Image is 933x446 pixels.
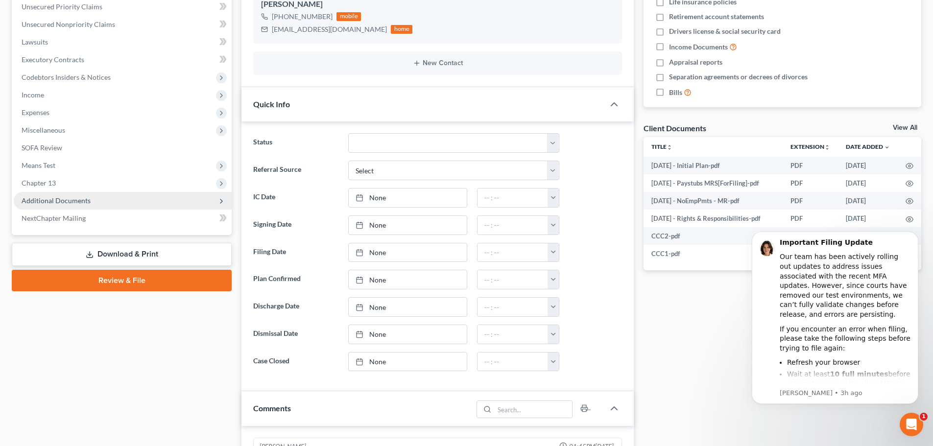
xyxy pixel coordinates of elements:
span: Chapter 13 [22,179,56,187]
input: -- : -- [478,352,548,371]
span: Retirement account statements [669,12,764,22]
span: Lawsuits [22,38,48,46]
button: New Contact [261,59,614,67]
span: Executory Contracts [22,55,84,64]
a: Download & Print [12,243,232,266]
td: PDF [783,174,838,192]
a: None [349,243,467,262]
td: [DATE] [838,192,898,210]
a: Executory Contracts [14,51,232,69]
span: Expenses [22,108,49,117]
td: PDF [783,210,838,227]
span: Separation agreements or decrees of divorces [669,72,808,82]
label: Signing Date [248,215,343,235]
div: [PHONE_NUMBER] [272,12,333,22]
input: -- : -- [478,270,548,289]
a: Review & File [12,270,232,291]
a: NextChapter Mailing [14,210,232,227]
span: 1 [920,413,928,421]
a: SOFA Review [14,139,232,157]
td: [DATE] [838,174,898,192]
i: unfold_more [667,144,672,150]
span: Quick Info [253,99,290,109]
span: Income [22,91,44,99]
td: [DATE] - Rights & Responsibilities-pdf [644,210,783,227]
input: -- : -- [478,188,548,207]
span: Unsecured Nonpriority Claims [22,20,115,28]
div: home [391,25,412,34]
span: Means Test [22,161,55,169]
td: [DATE] - Paystubs MRS[ForFiling]-pdf [644,174,783,192]
a: None [349,325,467,344]
span: Bills [669,88,682,97]
a: Titleunfold_more [651,143,672,150]
td: [DATE] [838,210,898,227]
a: None [349,216,467,235]
a: None [349,298,467,316]
span: Comments [253,403,291,413]
a: Extensionunfold_more [790,143,830,150]
i: expand_more [884,144,890,150]
span: Drivers license & social security card [669,26,781,36]
td: [DATE] - NoEmpPmts - MR-pdf [644,192,783,210]
td: [DATE] [838,157,898,174]
span: Income Documents [669,42,728,52]
td: [DATE] - Initial Plan-pdf [644,157,783,174]
span: SOFA Review [22,143,62,152]
td: PDF [783,157,838,174]
i: unfold_more [824,144,830,150]
input: Search... [495,401,573,418]
span: Codebtors Insiders & Notices [22,73,111,81]
div: Client Documents [644,123,706,133]
label: Status [248,133,343,153]
span: Appraisal reports [669,57,722,67]
iframe: Intercom notifications message [737,219,933,441]
input: -- : -- [478,298,548,316]
td: CCC1-pdf [644,245,783,262]
a: Date Added expand_more [846,143,890,150]
label: Plan Confirmed [248,270,343,289]
td: CCC2-pdf [644,227,783,245]
div: mobile [336,12,361,21]
a: None [349,352,467,371]
span: Miscellaneous [22,126,65,134]
label: Case Closed [248,352,343,372]
input: -- : -- [478,325,548,344]
a: None [349,188,467,207]
input: -- : -- [478,243,548,262]
label: Referral Source [248,161,343,180]
div: [EMAIL_ADDRESS][DOMAIN_NAME] [272,24,387,34]
a: Unsecured Nonpriority Claims [14,16,232,33]
label: Filing Date [248,243,343,262]
span: Unsecured Priority Claims [22,2,102,11]
a: None [349,270,467,289]
iframe: Intercom live chat [900,413,923,436]
label: IC Date [248,188,343,208]
span: Additional Documents [22,196,91,205]
input: -- : -- [478,216,548,235]
label: Discharge Date [248,297,343,317]
label: Dismissal Date [248,325,343,344]
span: NextChapter Mailing [22,214,86,222]
a: View All [893,124,917,131]
a: Lawsuits [14,33,232,51]
td: PDF [783,192,838,210]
